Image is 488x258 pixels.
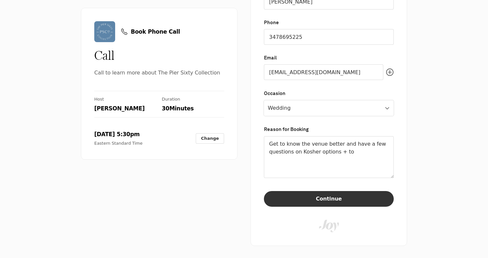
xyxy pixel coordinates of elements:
[94,21,115,42] img: Vendor Avatar
[264,191,394,207] button: Continue
[94,131,143,138] div: [DATE] 5:30pm
[264,19,279,26] label: Phone
[94,140,143,146] div: Eastern Standard Time
[264,54,277,62] label: Email
[94,68,224,78] span: Call to learn more about The Pier Sixty Collection
[264,64,383,80] input: you@example.com
[264,29,394,45] input: +1 555-555-7890
[162,105,224,112] div: 30 Minutes
[196,133,224,144] a: Change
[162,96,224,102] div: Duration
[94,105,157,112] div: [PERSON_NAME]
[94,96,157,102] div: Host
[131,28,180,35] span: Book Phone Call
[94,47,224,63] div: Call
[264,89,394,98] span: Occasion
[264,125,309,134] label: Reason for Booking
[386,64,394,80] button: Add secondary email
